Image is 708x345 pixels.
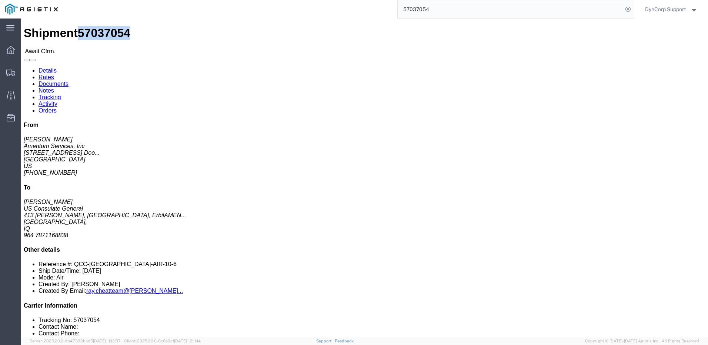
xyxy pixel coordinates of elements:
button: DynCorp Support [645,5,698,14]
img: logo [5,4,58,15]
span: Copyright © [DATE]-[DATE] Agistix Inc., All Rights Reserved [585,338,699,344]
span: [DATE] 12:11:14 [174,339,201,343]
input: Search for shipment number, reference number [398,0,623,18]
span: [DATE] 11:13:37 [93,339,121,343]
span: Server: 2025.20.0-db47332bad5 [30,339,121,343]
a: Support [316,339,335,343]
iframe: FS Legacy Container [21,19,708,337]
span: DynCorp Support [645,5,686,13]
span: Client: 2025.20.0-8c6e0cf [124,339,201,343]
a: Feedback [335,339,354,343]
